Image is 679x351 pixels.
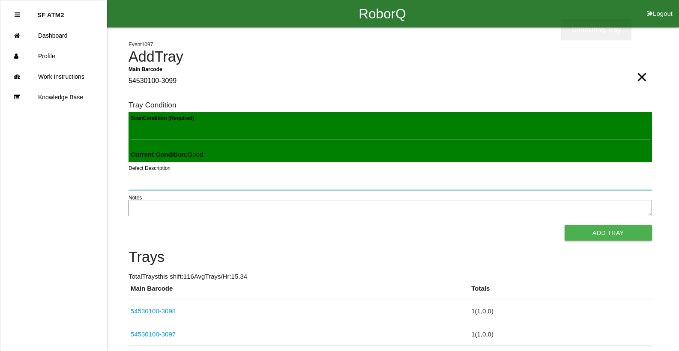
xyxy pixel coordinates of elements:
span: : Good [131,151,203,158]
td: 1 ( 1 , 0 , 0 ) [469,300,652,323]
button: Add Tray [565,225,652,241]
b: Main Barcode [129,66,162,72]
h4: Add Tray [129,49,652,65]
b: Scan Condition (Required) [131,115,194,121]
a: 54530100-3097 [131,330,176,338]
a: Profile [0,46,107,66]
span: Clear Input [636,60,647,77]
td: 1 ( 1 , 0 , 0 ) [469,323,652,346]
div: Close [15,5,20,25]
th: Totals [469,284,652,300]
input: Required [129,71,652,91]
h6: Tray Condition [129,101,652,109]
h4: Trays [129,249,652,265]
span: Event 1097 [129,42,153,48]
a: Work Instructions [0,66,107,87]
a: Knowledge Base [0,87,107,107]
b: Current Condition [131,151,185,158]
a: 54530100-3098 [131,307,176,315]
label: Defect Description [129,164,170,172]
a: Dashboard [0,25,107,46]
label: Notes [129,194,142,202]
p: SF ATM2 [37,5,64,18]
div: Submitting Tray [561,19,631,40]
p: Total Trays this shift: 116 Avg Trays /Hr: 15.34 [129,272,652,282]
th: Main Barcode [129,284,469,300]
